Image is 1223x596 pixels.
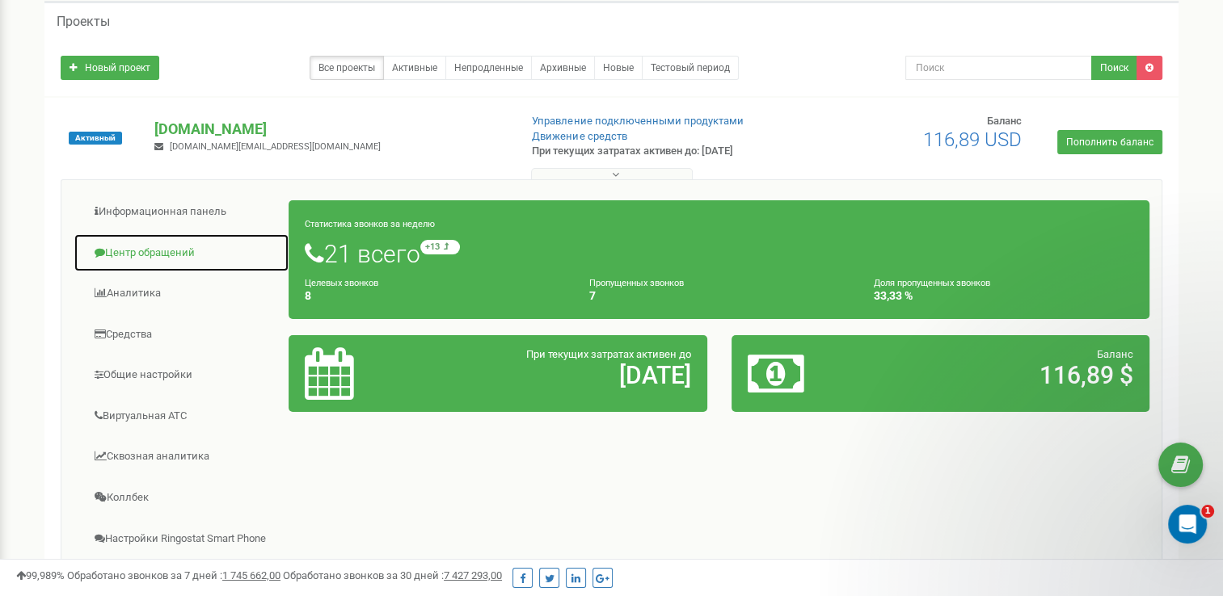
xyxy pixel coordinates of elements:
h4: 8 [305,290,565,302]
span: Баланс [1097,348,1133,360]
span: 1 [1201,505,1214,518]
a: Управление подключенными продуктами [532,115,743,127]
small: Статистика звонков за неделю [305,219,435,229]
small: +13 [420,240,460,254]
iframe: Intercom live chat [1168,505,1207,544]
p: При текущих затратах активен до: [DATE] [532,144,789,159]
a: Коллбек [74,478,289,518]
a: Активные [383,56,446,80]
h4: 33,33 % [873,290,1133,302]
span: 99,989% [16,569,65,581]
a: Движение средств [532,130,626,142]
a: Центр обращений [74,233,289,273]
a: Сквозная аналитика [74,437,289,476]
a: Виртуальная АТС [74,397,289,436]
h5: Проекты [57,15,110,29]
a: Средства [74,315,289,355]
span: Обработано звонков за 7 дней : [67,569,280,581]
a: Архивные [531,56,595,80]
small: Доля пропущенных звонков [873,278,989,288]
h2: [DATE] [441,362,690,388]
span: Обработано звонков за 30 дней : [283,569,502,581]
a: Аналитика [74,274,289,313]
small: Пропущенных звонков [589,278,684,288]
p: [DOMAIN_NAME] [154,119,505,140]
a: Непродленные [445,56,532,80]
a: Тестовый период [642,56,739,80]
span: Активный [69,132,122,145]
span: Баланс [987,115,1022,127]
a: Новый проект [61,56,159,80]
span: При текущих затратах активен до [526,348,691,360]
u: 1 745 662,00 [222,569,280,581]
a: Пополнить баланс [1057,130,1162,154]
span: [DOMAIN_NAME][EMAIL_ADDRESS][DOMAIN_NAME] [170,141,381,152]
u: 7 427 293,00 [444,569,502,581]
a: Настройки Ringostat Smart Phone [74,519,289,559]
input: Поиск [905,56,1092,80]
h4: 7 [589,290,850,302]
a: Все проекты [310,56,384,80]
a: Информационная панель [74,192,289,232]
h2: 116,89 $ [884,362,1133,388]
button: Поиск [1091,56,1137,80]
a: Новые [594,56,643,80]
h1: 21 всего [305,240,1133,267]
a: Общие настройки [74,355,289,395]
small: Целевых звонков [305,278,378,288]
span: 116,89 USD [923,128,1022,151]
